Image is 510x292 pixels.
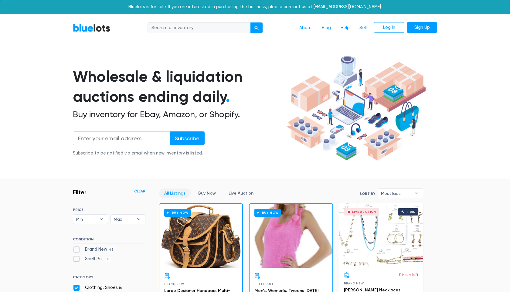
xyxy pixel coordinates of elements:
[254,282,276,286] span: Shelf Pulls
[407,22,437,33] a: Sign Up
[399,272,418,277] p: 11 hours left
[73,256,111,262] label: Shelf Pulls
[73,109,284,120] h2: Buy inventory for Ebay, Amazon, or Shopify.
[410,189,423,198] b: ▾
[159,188,191,198] a: All Listings
[193,188,221,198] a: Buy Now
[164,209,191,216] h6: Buy Now
[317,22,336,34] a: Blog
[107,247,115,252] span: 43
[359,191,375,196] label: Sort By
[355,22,372,34] a: Sell
[170,131,205,145] input: Subscribe
[73,150,205,157] div: Subscribe to be notified via email when new inventory is listed.
[73,188,87,196] h3: Filter
[339,203,423,267] a: Live Auction 1 bid
[294,22,317,34] a: About
[73,23,110,32] a: BlueLots
[73,237,145,244] h6: CONDITION
[336,22,355,34] a: Help
[352,210,376,213] div: Live Auction
[226,87,230,106] span: .
[254,209,281,216] h6: Buy Now
[106,257,111,262] span: 5
[407,210,415,213] div: 1 bid
[73,66,284,107] h1: Wholesale & liquidation auctions ending daily
[223,188,259,198] a: Live Auction
[73,246,115,253] label: Brand New
[381,189,411,198] span: Most Bids
[76,215,96,224] span: Min
[250,204,332,268] a: Buy Now
[284,53,428,164] img: hero-ee84e7d0318cb26816c560f6b4441b76977f77a177738b4e94f68c95b2b83dbb.png
[73,208,145,212] h6: PRICE
[73,131,170,145] input: Enter your email address
[114,215,134,224] span: Max
[134,188,145,194] a: Clear
[95,215,108,224] b: ▾
[374,22,404,33] a: Log In
[73,275,145,282] h6: CATEGORY
[164,282,184,286] span: Brand New
[159,204,242,268] a: Buy Now
[148,22,251,33] input: Search for inventory
[132,215,145,224] b: ▾
[344,282,364,285] span: Brand New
